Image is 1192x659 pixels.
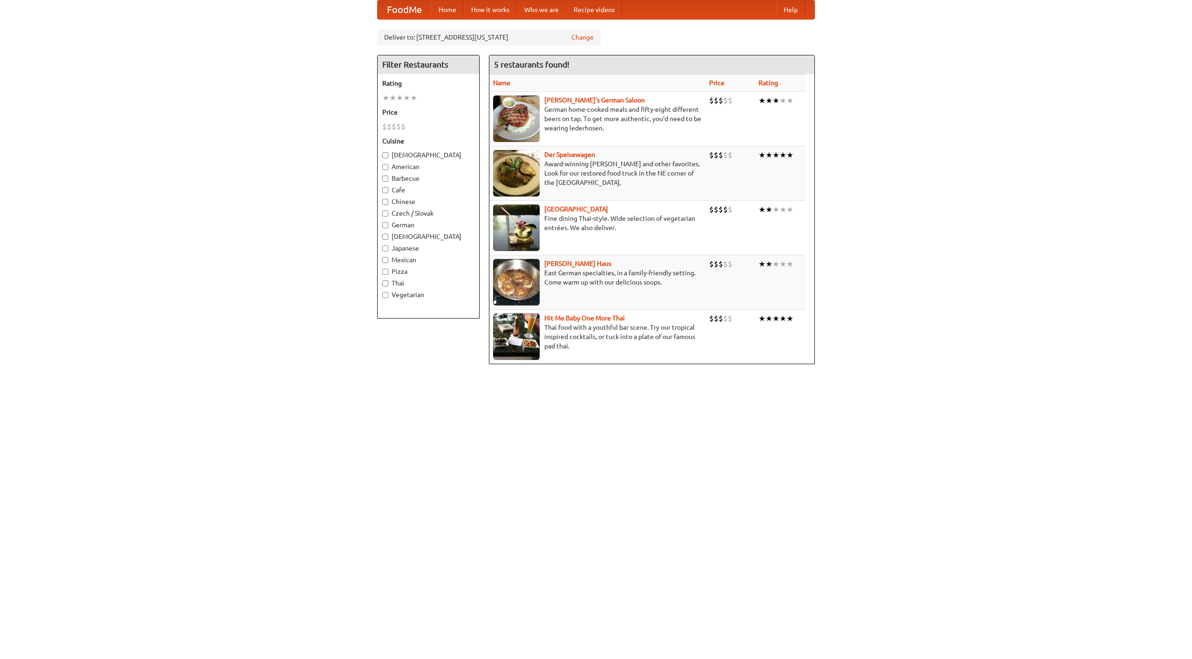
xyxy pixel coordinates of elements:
[382,245,388,251] input: Japanese
[382,176,388,182] input: Barbecue
[759,204,765,215] li: ★
[728,204,732,215] li: $
[464,0,517,19] a: How it works
[566,0,622,19] a: Recipe videos
[786,313,793,324] li: ★
[718,313,723,324] li: $
[776,0,805,19] a: Help
[718,95,723,106] li: $
[382,162,474,171] label: American
[718,150,723,160] li: $
[382,279,474,288] label: Thai
[382,244,474,253] label: Japanese
[709,204,714,215] li: $
[544,151,595,158] a: Der Speisewagen
[392,122,396,132] li: $
[765,259,772,269] li: ★
[786,259,793,269] li: ★
[382,222,388,228] input: German
[709,95,714,106] li: $
[765,95,772,106] li: ★
[728,259,732,269] li: $
[493,159,702,187] p: Award-winning [PERSON_NAME] and other favorites. Look for our restored food truck in the NE corne...
[382,185,474,195] label: Cafe
[728,313,732,324] li: $
[765,313,772,324] li: ★
[709,259,714,269] li: $
[709,79,725,87] a: Price
[728,95,732,106] li: $
[718,259,723,269] li: $
[772,204,779,215] li: ★
[779,204,786,215] li: ★
[382,290,474,299] label: Vegetarian
[759,259,765,269] li: ★
[544,205,608,213] a: [GEOGRAPHIC_DATA]
[382,232,474,241] label: [DEMOGRAPHIC_DATA]
[779,259,786,269] li: ★
[772,259,779,269] li: ★
[759,313,765,324] li: ★
[723,259,728,269] li: $
[493,323,702,351] p: Thai food with a youthful bar scene. Try our tropical inspired cocktails, or tuck into a plate of...
[714,204,718,215] li: $
[723,95,728,106] li: $
[494,60,569,69] ng-pluralize: 5 restaurants found!
[493,79,510,87] a: Name
[431,0,464,19] a: Home
[765,150,772,160] li: ★
[759,95,765,106] li: ★
[709,150,714,160] li: $
[382,255,474,265] label: Mexican
[382,199,388,205] input: Chinese
[714,259,718,269] li: $
[401,122,406,132] li: $
[544,96,645,104] a: [PERSON_NAME]'s German Saloon
[544,314,625,322] a: Hit Me Baby One More Thai
[382,220,474,230] label: German
[382,211,388,217] input: Czech / Slovak
[493,214,702,232] p: Fine dining Thai-style. Wide selection of vegetarian entrées. We also deliver.
[493,268,702,287] p: East German specialties, in a family-friendly setting. Come warm up with our delicious soups.
[759,150,765,160] li: ★
[765,204,772,215] li: ★
[714,313,718,324] li: $
[377,29,601,46] div: Deliver to: [STREET_ADDRESS][US_STATE]
[389,93,396,103] li: ★
[382,280,388,286] input: Thai
[779,150,786,160] li: ★
[382,150,474,160] label: [DEMOGRAPHIC_DATA]
[382,234,388,240] input: [DEMOGRAPHIC_DATA]
[382,257,388,263] input: Mexican
[779,313,786,324] li: ★
[493,95,540,142] img: esthers.jpg
[396,122,401,132] li: $
[382,152,388,158] input: [DEMOGRAPHIC_DATA]
[410,93,417,103] li: ★
[718,204,723,215] li: $
[709,313,714,324] li: $
[396,93,403,103] li: ★
[723,313,728,324] li: $
[772,150,779,160] li: ★
[779,95,786,106] li: ★
[571,33,594,42] a: Change
[382,122,387,132] li: $
[493,259,540,306] img: kohlhaus.jpg
[493,204,540,251] img: satay.jpg
[378,55,479,74] h4: Filter Restaurants
[759,79,778,87] a: Rating
[517,0,566,19] a: Who we are
[544,260,611,267] a: [PERSON_NAME] Haus
[382,136,474,146] h5: Cuisine
[382,108,474,117] h5: Price
[382,79,474,88] h5: Rating
[382,164,388,170] input: American
[723,150,728,160] li: $
[403,93,410,103] li: ★
[382,209,474,218] label: Czech / Slovak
